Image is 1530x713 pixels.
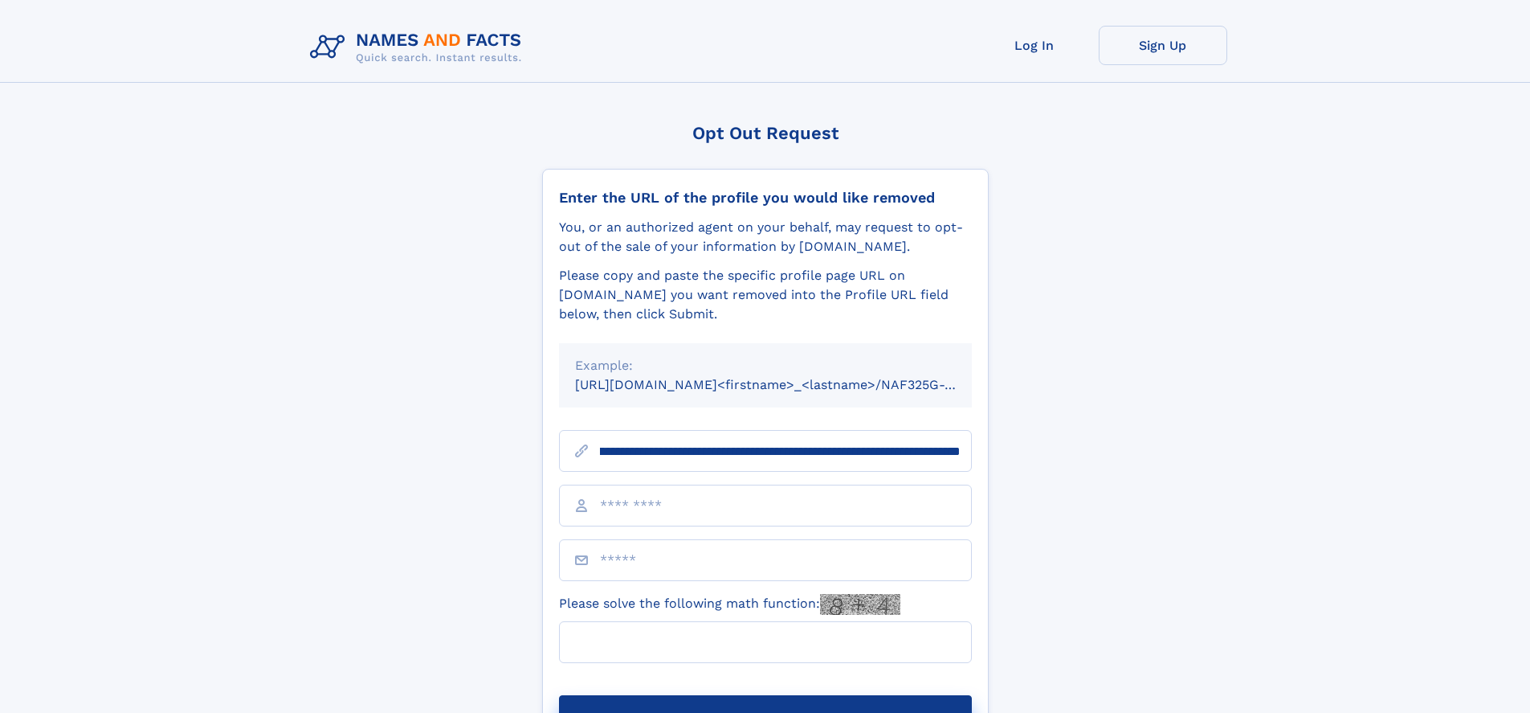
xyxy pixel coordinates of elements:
[304,26,535,69] img: Logo Names and Facts
[1099,26,1227,65] a: Sign Up
[575,377,1002,392] small: [URL][DOMAIN_NAME]<firstname>_<lastname>/NAF325G-xxxxxxxx
[559,218,972,256] div: You, or an authorized agent on your behalf, may request to opt-out of the sale of your informatio...
[559,189,972,207] div: Enter the URL of the profile you would like removed
[559,594,900,615] label: Please solve the following math function:
[559,266,972,324] div: Please copy and paste the specific profile page URL on [DOMAIN_NAME] you want removed into the Pr...
[575,356,956,375] div: Example:
[970,26,1099,65] a: Log In
[542,123,989,143] div: Opt Out Request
